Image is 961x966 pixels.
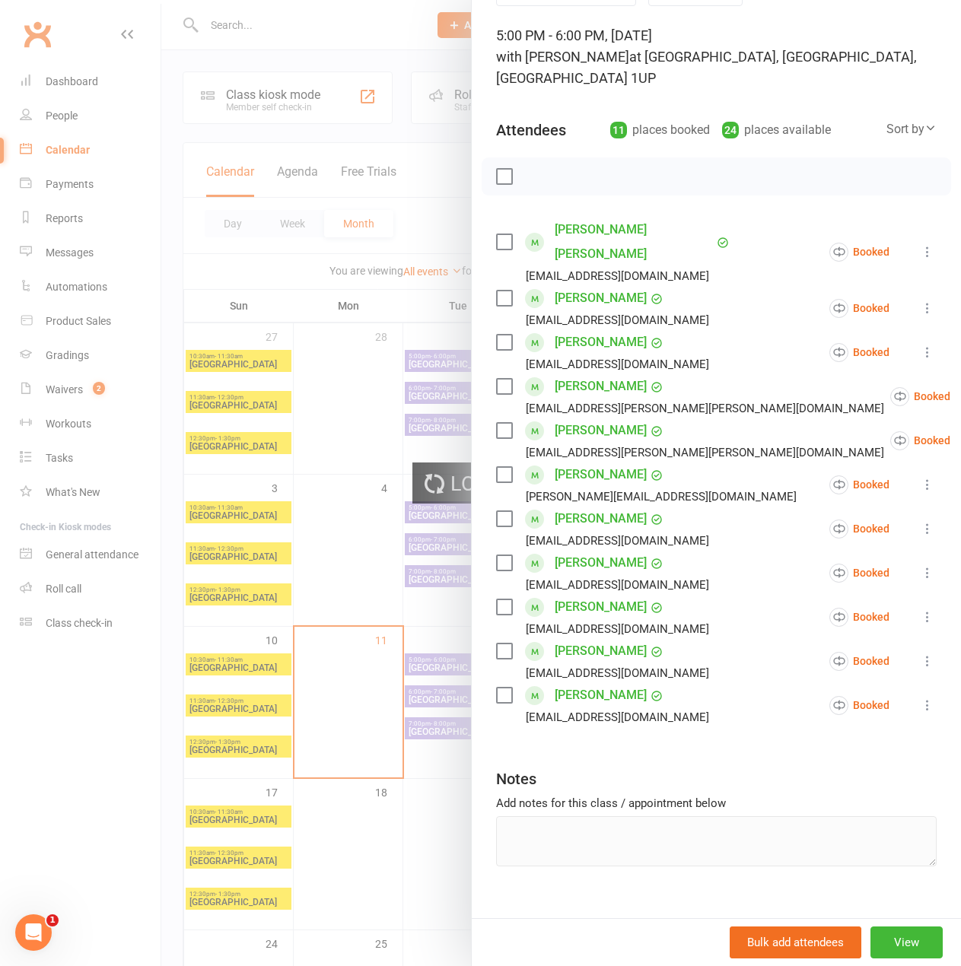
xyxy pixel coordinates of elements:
div: Booked [829,243,889,262]
div: [EMAIL_ADDRESS][DOMAIN_NAME] [526,310,709,330]
div: [EMAIL_ADDRESS][DOMAIN_NAME] [526,266,709,286]
div: 5:00 PM - 6:00 PM, [DATE] [496,25,937,89]
div: [EMAIL_ADDRESS][DOMAIN_NAME] [526,663,709,683]
a: [PERSON_NAME] [555,683,647,707]
div: [EMAIL_ADDRESS][DOMAIN_NAME] [526,707,709,727]
div: Booked [829,652,889,671]
div: [EMAIL_ADDRESS][PERSON_NAME][PERSON_NAME][DOMAIN_NAME] [526,443,884,462]
div: [EMAIL_ADDRESS][DOMAIN_NAME] [526,354,709,374]
div: Attendees [496,119,566,141]
a: [PERSON_NAME] [555,507,647,531]
span: with [PERSON_NAME] [496,49,629,65]
div: Booked [829,299,889,318]
div: Booked [829,520,889,539]
div: Booked [890,387,950,406]
div: Booked [829,696,889,715]
div: Booked [829,564,889,583]
div: [EMAIL_ADDRESS][DOMAIN_NAME] [526,575,709,595]
a: [PERSON_NAME] [555,639,647,663]
span: 1 [46,914,59,926]
div: Sort by [886,119,937,139]
div: 24 [722,122,739,138]
div: places booked [610,119,710,141]
div: [EMAIL_ADDRESS][DOMAIN_NAME] [526,531,709,551]
div: Notes [496,768,536,790]
span: at [GEOGRAPHIC_DATA], [GEOGRAPHIC_DATA], [GEOGRAPHIC_DATA] 1UP [496,49,917,86]
a: [PERSON_NAME] [555,418,647,443]
button: Bulk add attendees [730,926,861,958]
div: Booked [829,343,889,362]
div: Add notes for this class / appointment below [496,794,937,812]
button: View [870,926,943,958]
div: [PERSON_NAME][EMAIL_ADDRESS][DOMAIN_NAME] [526,487,797,507]
a: [PERSON_NAME] [555,551,647,575]
div: [EMAIL_ADDRESS][PERSON_NAME][PERSON_NAME][DOMAIN_NAME] [526,399,884,418]
div: places available [722,119,831,141]
a: [PERSON_NAME] [555,330,647,354]
div: Booked [829,608,889,627]
div: [EMAIL_ADDRESS][DOMAIN_NAME] [526,619,709,639]
iframe: Intercom live chat [15,914,52,951]
div: Booked [829,475,889,494]
a: [PERSON_NAME] [555,462,647,487]
a: [PERSON_NAME] [555,374,647,399]
div: Booked [890,431,950,450]
a: [PERSON_NAME] [555,595,647,619]
a: [PERSON_NAME] [555,286,647,310]
div: 11 [610,122,627,138]
a: [PERSON_NAME] [PERSON_NAME] [555,218,713,266]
